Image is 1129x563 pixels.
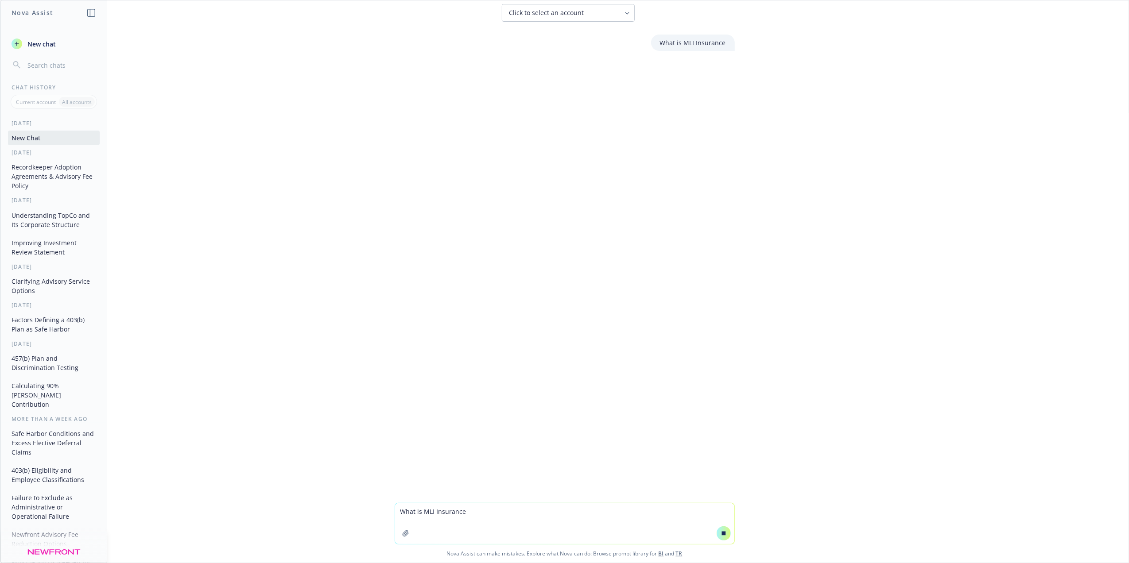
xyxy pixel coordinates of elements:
[1,149,107,156] div: [DATE]
[1,301,107,309] div: [DATE]
[502,4,635,22] button: Click to select an account
[8,131,100,145] button: New Chat
[8,160,100,193] button: Recordkeeper Adoption Agreements & Advisory Fee Policy
[8,351,100,375] button: 457(b) Plan and Discrimination Testing
[659,550,664,557] a: BI
[8,312,100,336] button: Factors Defining a 403(b) Plan as Safe Harbor
[8,463,100,487] button: 403(b) Eligibility and Employee Classifications
[509,8,584,17] span: Click to select an account
[26,39,56,49] span: New chat
[8,378,100,412] button: Calculating 90% [PERSON_NAME] Contribution
[1,197,107,204] div: [DATE]
[8,527,100,551] button: Newfront Advisory Fee Reduction Options
[16,98,56,106] p: Current account
[1,340,107,347] div: [DATE]
[12,8,53,17] h1: Nova Assist
[1,84,107,91] div: Chat History
[1,415,107,423] div: More than a week ago
[676,550,683,557] a: TR
[26,59,96,71] input: Search chats
[1,263,107,270] div: [DATE]
[8,426,100,459] button: Safe Harbor Conditions and Excess Elective Deferral Claims
[8,274,100,298] button: Clarifying Advisory Service Options
[8,235,100,259] button: Improving Investment Review Statement
[4,544,1125,563] span: Nova Assist can make mistakes. Explore what Nova can do: Browse prompt library for and
[62,98,92,106] p: All accounts
[8,208,100,232] button: Understanding TopCo and Its Corporate Structure
[8,36,100,52] button: New chat
[8,490,100,524] button: Failure to Exclude as Administrative or Operational Failure
[660,38,726,47] p: What is MLI Insurance
[1,120,107,127] div: [DATE]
